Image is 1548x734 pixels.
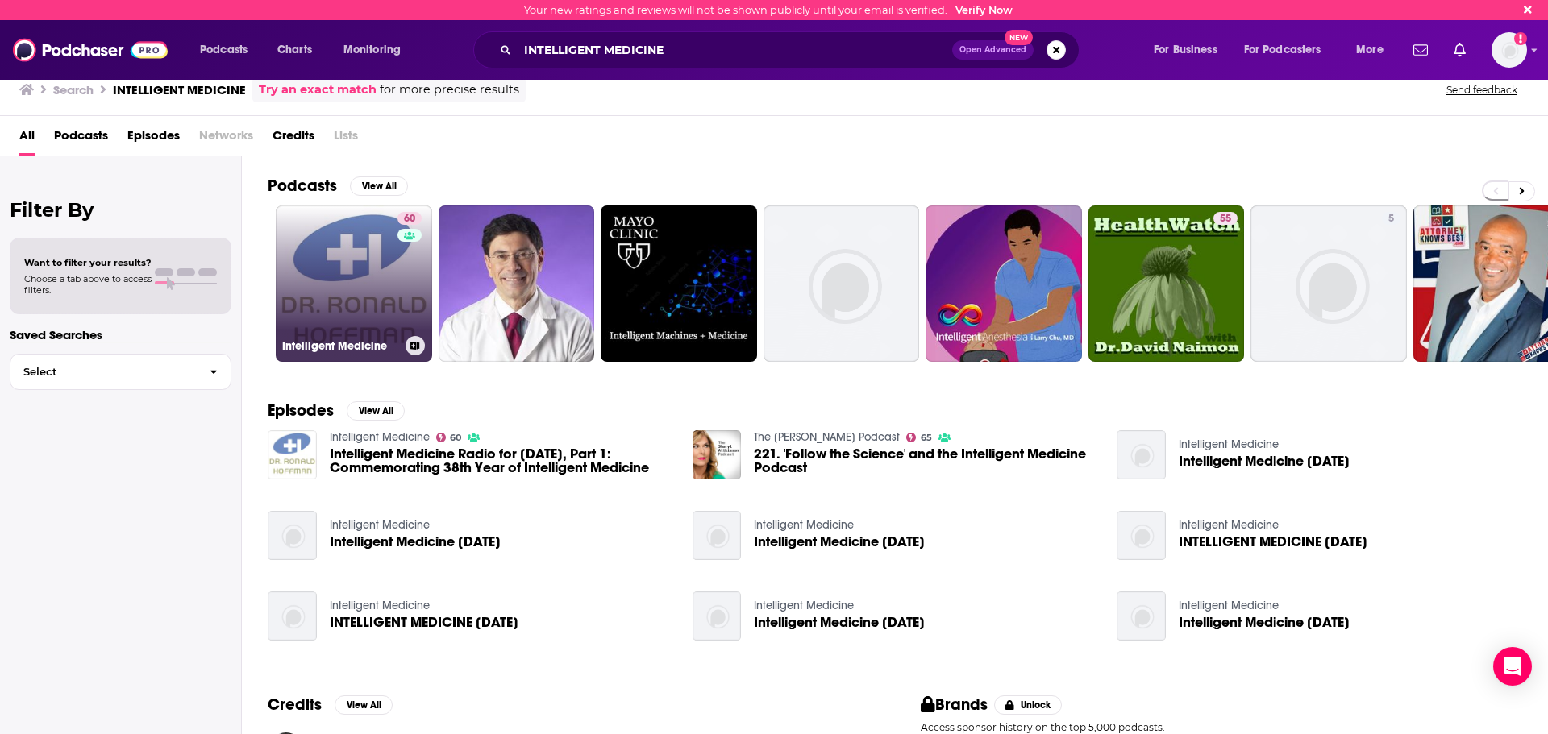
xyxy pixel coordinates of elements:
[1179,437,1279,451] a: Intelligent Medicine
[10,367,197,377] span: Select
[518,37,952,63] input: Search podcasts, credits, & more...
[347,401,405,421] button: View All
[335,695,393,715] button: View All
[19,122,35,156] a: All
[53,82,94,97] h3: Search
[693,591,742,641] a: Intelligent Medicine 12-7-14
[10,198,231,222] h2: Filter By
[330,616,518,629] a: INTELLIGENT MEDICINE 3-15-15
[754,616,925,629] a: Intelligent Medicine 12-7-14
[1179,535,1367,549] span: INTELLIGENT MEDICINE [DATE]
[13,35,168,65] img: Podchaser - Follow, Share and Rate Podcasts
[24,273,152,296] span: Choose a tab above to access filters.
[921,721,1522,733] p: Access sponsor history on the top 5,000 podcasts.
[113,82,246,97] h3: INTELLIGENT MEDICINE
[1142,37,1238,63] button: open menu
[10,354,231,390] button: Select
[1117,430,1166,479] img: Intelligent Medicine 3-16-14
[330,535,501,549] span: Intelligent Medicine [DATE]
[955,4,1013,16] a: Verify Now
[1179,518,1279,532] a: Intelligent Medicine
[54,122,108,156] a: Podcasts
[754,535,925,549] a: Intelligent Medicine 1-25-15
[397,212,422,225] a: 60
[268,400,334,421] h2: Episodes
[1382,212,1400,225] a: 5
[1492,32,1527,68] button: Show profile menu
[24,257,152,268] span: Want to filter your results?
[343,39,401,61] span: Monitoring
[330,616,518,629] span: INTELLIGENT MEDICINE [DATE]
[268,176,337,196] h2: Podcasts
[524,4,1013,16] div: Your new ratings and reviews will not be shown publicly until your email is verified.
[1492,32,1527,68] img: User Profile
[330,599,430,612] a: Intelligent Medicine
[332,37,422,63] button: open menu
[1154,39,1217,61] span: For Business
[1179,454,1350,468] span: Intelligent Medicine [DATE]
[1345,37,1404,63] button: open menu
[1356,39,1384,61] span: More
[276,205,432,362] a: 60Intelligent Medicine
[268,695,322,715] h2: Credits
[994,695,1063,715] button: Unlock
[330,430,430,444] a: Intelligent Medicine
[754,430,900,444] a: The Sharyl Attkisson Podcast
[330,518,430,532] a: Intelligent Medicine
[273,122,314,156] a: Credits
[277,39,312,61] span: Charts
[330,447,673,475] span: Intelligent Medicine Radio for [DATE], Part 1: Commemorating 38th Year of Intelligent Medicine
[959,46,1026,54] span: Open Advanced
[404,211,415,227] span: 60
[693,511,742,560] img: Intelligent Medicine 1-25-15
[1250,205,1407,362] a: 5
[334,122,358,156] span: Lists
[127,122,180,156] a: Episodes
[906,433,932,442] a: 65
[921,695,988,715] h2: Brands
[754,447,1097,475] a: 221. 'Follow the Science' and the Intelligent Medicine Podcast
[259,81,377,99] a: Try an exact match
[1442,83,1522,97] button: Send feedback
[1179,616,1350,629] a: Intelligent Medicine 3-23-14
[199,122,253,156] span: Networks
[330,447,673,475] a: Intelligent Medicine Radio for January 4, Part 1: Commemorating 38th Year of Intelligent Medicine
[267,37,322,63] a: Charts
[268,591,317,641] a: INTELLIGENT MEDICINE 3-15-15
[1213,212,1238,225] a: 55
[1234,37,1345,63] button: open menu
[1220,211,1231,227] span: 55
[1407,36,1434,64] a: Show notifications dropdown
[282,339,399,353] h3: Intelligent Medicine
[1117,511,1166,560] img: INTELLIGENT MEDICINE 1-18-15
[1244,39,1321,61] span: For Podcasters
[1388,211,1394,227] span: 5
[268,176,408,196] a: PodcastsView All
[1492,32,1527,68] span: Logged in as BretAita
[1088,205,1245,362] a: 55
[754,535,925,549] span: Intelligent Medicine [DATE]
[268,511,317,560] img: Intelligent Medicine 3-22-15
[1005,30,1034,45] span: New
[921,434,932,442] span: 65
[1179,616,1350,629] span: Intelligent Medicine [DATE]
[693,430,742,479] a: 221. 'Follow the Science' and the Intelligent Medicine Podcast
[200,39,248,61] span: Podcasts
[450,434,461,442] span: 60
[754,518,854,532] a: Intelligent Medicine
[952,40,1034,60] button: Open AdvancedNew
[754,616,925,629] span: Intelligent Medicine [DATE]
[189,37,268,63] button: open menu
[1117,591,1166,641] img: Intelligent Medicine 3-23-14
[1447,36,1472,64] a: Show notifications dropdown
[350,176,408,196] button: View All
